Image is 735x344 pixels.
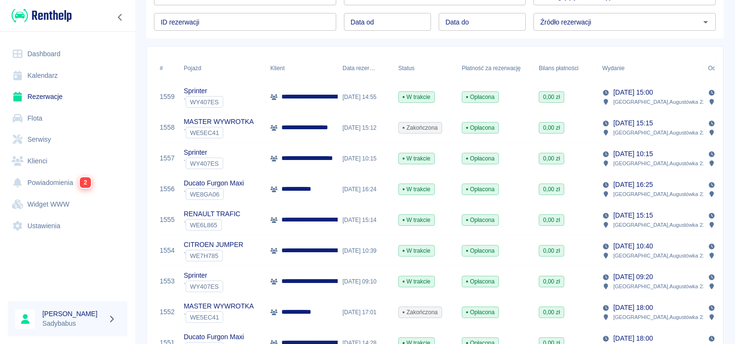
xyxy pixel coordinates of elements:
span: 0,00 zł [539,154,564,163]
a: Renthelp logo [8,8,72,24]
div: Wydanie [602,55,624,82]
p: [GEOGRAPHIC_DATA] , Augustówka 22A [613,159,709,168]
span: W trakcie [399,185,434,194]
p: [DATE] 15:15 [613,210,653,221]
span: WE5EC41 [186,314,223,321]
a: Rezerwacje [8,86,127,108]
p: CITROEN JUMPER [184,240,243,250]
a: Kalendarz [8,65,127,86]
span: W trakcie [399,93,434,101]
p: [DATE] 15:15 [613,118,653,128]
span: 0,00 zł [539,123,564,132]
div: [DATE] 10:15 [338,143,393,174]
a: 1554 [160,246,175,256]
div: Płatność za rezerwację [457,55,534,82]
div: ` [184,311,253,323]
span: 0,00 zł [539,277,564,286]
div: [DATE] 10:39 [338,235,393,266]
span: W trakcie [399,277,434,286]
div: # [155,55,179,82]
p: [GEOGRAPHIC_DATA] , Augustówka 22A [613,190,709,198]
span: Opłacona [462,308,498,317]
div: Pojazd [179,55,266,82]
p: [GEOGRAPHIC_DATA] , Augustówka 22A [613,251,709,260]
div: [DATE] 14:55 [338,82,393,112]
p: Ducato Furgon Maxi [184,178,244,188]
p: [GEOGRAPHIC_DATA] , Augustówka 22A [613,98,709,106]
p: Sprinter [184,270,223,281]
span: WY407ES [186,283,223,290]
a: Flota [8,108,127,129]
span: 0,00 zł [539,185,564,194]
div: Pojazd [184,55,201,82]
div: Wydanie [597,55,703,82]
span: 0,00 zł [539,93,564,101]
h6: [PERSON_NAME] [42,309,104,319]
div: [DATE] 16:24 [338,174,393,205]
p: [GEOGRAPHIC_DATA] , Augustówka 22A [613,128,709,137]
span: WY407ES [186,160,223,167]
input: DD.MM.YYYY [344,13,431,31]
span: WE5EC41 [186,129,223,136]
p: Sprinter [184,86,223,96]
a: 1556 [160,184,175,194]
button: Otwórz [699,15,712,29]
button: Zwiń nawigację [113,11,127,24]
p: [GEOGRAPHIC_DATA] , Augustówka 22A [613,221,709,229]
button: Sort [375,61,389,75]
span: 0,00 zł [539,216,564,224]
p: MASTER WYWROTKA [184,117,253,127]
a: 1557 [160,153,175,163]
div: [DATE] 17:01 [338,297,393,328]
a: Widget WWW [8,194,127,215]
span: 0,00 zł [539,308,564,317]
p: Ducato Furgon Maxi [184,332,244,342]
div: [DATE] 15:14 [338,205,393,235]
span: Opłacona [462,277,498,286]
p: MASTER WYWROTKA [184,301,253,311]
span: WE8GA06 [186,191,223,198]
span: Zakończona [399,308,442,317]
a: 1559 [160,92,175,102]
p: [DATE] 09:20 [613,272,653,282]
div: ` [184,127,253,138]
p: [GEOGRAPHIC_DATA] , Augustówka 22A [613,313,709,321]
a: 1553 [160,276,175,286]
span: Opłacona [462,216,498,224]
p: RENAULT TRAFIC [184,209,241,219]
a: Ustawienia [8,215,127,237]
span: WE7H785 [186,252,222,259]
span: 0,00 zł [539,246,564,255]
img: Renthelp logo [12,8,72,24]
div: [DATE] 09:10 [338,266,393,297]
p: [DATE] 18:00 [613,333,653,344]
span: Zakończona [399,123,442,132]
a: 1558 [160,123,175,133]
div: ` [184,96,223,108]
span: WY407ES [186,98,223,106]
div: [DATE] 15:12 [338,112,393,143]
span: W trakcie [399,154,434,163]
a: Powiadomienia2 [8,172,127,194]
a: 1555 [160,215,175,225]
div: Data rezerwacji [338,55,393,82]
p: [DATE] 16:25 [613,180,653,190]
div: ` [184,250,243,261]
span: Opłacona [462,246,498,255]
span: W trakcie [399,246,434,255]
div: ` [184,158,223,169]
a: Dashboard [8,43,127,65]
input: DD.MM.YYYY [439,13,526,31]
div: Płatność za rezerwację [462,55,521,82]
div: Data rezerwacji [342,55,375,82]
div: Klient [270,55,285,82]
a: Klienci [8,150,127,172]
p: [DATE] 18:00 [613,303,653,313]
p: [DATE] 15:00 [613,87,653,98]
p: Sadybabus [42,319,104,329]
div: Bilans płatności [534,55,597,82]
span: 2 [80,177,91,188]
span: WE6L865 [186,221,221,229]
div: Status [398,55,415,82]
span: Opłacona [462,185,498,194]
